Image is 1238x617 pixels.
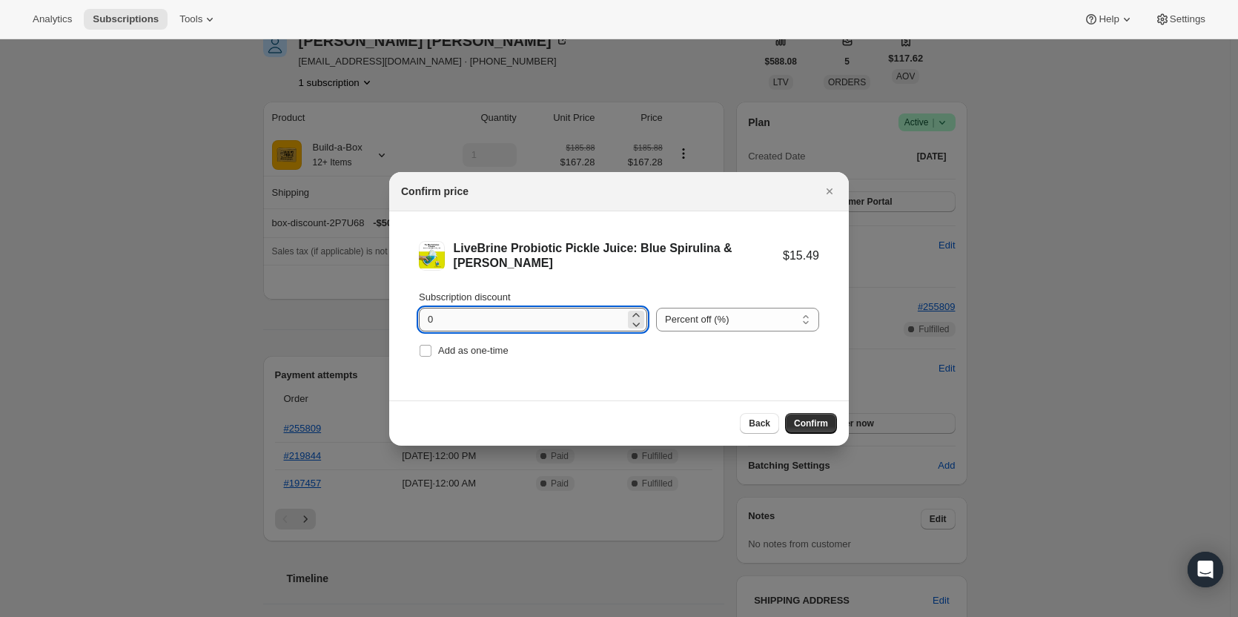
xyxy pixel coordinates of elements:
[749,418,770,429] span: Back
[1075,9,1142,30] button: Help
[24,9,81,30] button: Analytics
[33,13,72,25] span: Analytics
[171,9,226,30] button: Tools
[1099,13,1119,25] span: Help
[93,13,159,25] span: Subscriptions
[1170,13,1205,25] span: Settings
[740,413,779,434] button: Back
[419,242,445,268] img: LiveBrine Probiotic Pickle Juice: Blue Spirulina & Lemon
[438,345,509,356] span: Add as one-time
[84,9,168,30] button: Subscriptions
[179,13,202,25] span: Tools
[419,291,511,303] span: Subscription discount
[401,184,469,199] h2: Confirm price
[1188,552,1223,587] div: Open Intercom Messenger
[819,181,840,202] button: Close
[794,418,828,429] span: Confirm
[783,248,819,263] div: $15.49
[454,241,784,271] div: LiveBrine Probiotic Pickle Juice: Blue Spirulina & [PERSON_NAME]
[785,413,837,434] button: Confirm
[1146,9,1214,30] button: Settings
